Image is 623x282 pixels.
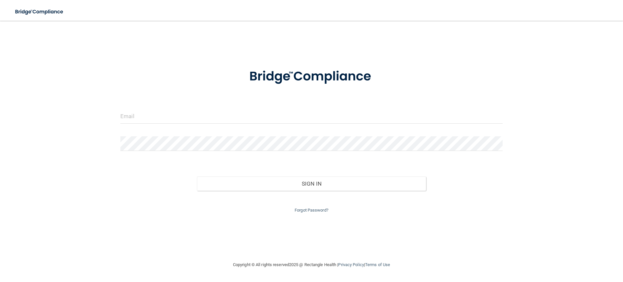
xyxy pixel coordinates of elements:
[193,254,430,275] div: Copyright © All rights reserved 2025 @ Rectangle Health | |
[295,208,328,213] a: Forgot Password?
[236,60,387,93] img: bridge_compliance_login_screen.278c3ca4.svg
[338,262,364,267] a: Privacy Policy
[197,177,426,191] button: Sign In
[365,262,390,267] a: Terms of Use
[10,5,69,18] img: bridge_compliance_login_screen.278c3ca4.svg
[120,109,503,124] input: Email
